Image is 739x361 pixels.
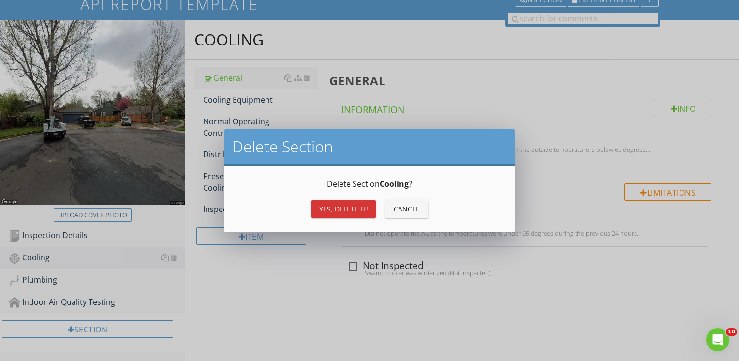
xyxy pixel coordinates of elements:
[236,178,503,190] p: Delete Section ?
[232,137,507,156] h2: Delete Section
[706,328,729,351] iframe: Intercom live chat
[393,204,420,214] div: Cancel
[726,328,737,336] span: 10
[385,200,428,218] button: Cancel
[319,204,368,214] div: Yes, Delete it!
[311,200,376,218] button: Yes, Delete it!
[380,179,409,189] strong: Cooling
